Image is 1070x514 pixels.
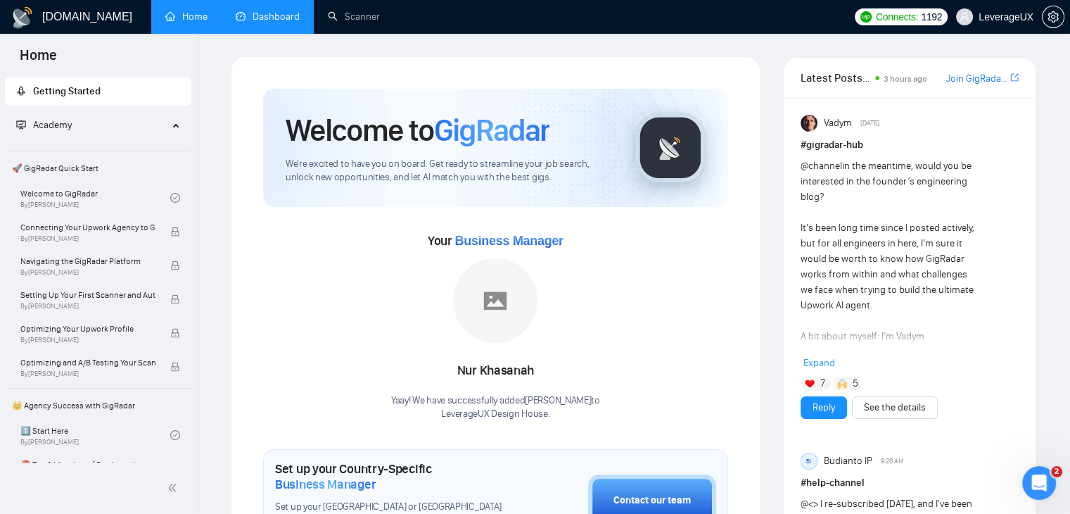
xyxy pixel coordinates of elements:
span: rocket [16,86,26,96]
span: lock [170,294,180,304]
span: 👑 Agency Success with GigRadar [6,391,190,420]
span: We're excited to have you on board. Get ready to streamline your job search, unlock new opportuni... [286,158,613,184]
span: double-left [167,481,181,495]
span: Business Manager [275,477,376,492]
span: check-circle [170,430,180,440]
div: Yaay! We have successfully added [PERSON_NAME] to [391,394,600,421]
span: Connecting Your Upwork Agency to GigRadar [20,220,155,234]
span: Optimizing Your Upwork Profile [20,322,155,336]
img: gigradar-logo.png [635,113,706,183]
span: Optimizing and A/B Testing Your Scanner for Better Results [20,356,155,370]
span: 🚀 GigRadar Quick Start [6,154,190,182]
span: Academy [16,119,72,131]
span: [DATE] [860,117,879,130]
a: 1️⃣ Start HereBy[PERSON_NAME] [20,420,170,451]
p: LeverageUX Design House . [391,408,600,421]
span: Academy [33,119,72,131]
span: Your [428,233,563,249]
span: lock [170,328,180,338]
a: Join GigRadar Slack Community [946,71,1007,87]
span: lock [170,261,180,270]
span: user [960,12,969,22]
span: setting [1043,11,1064,23]
img: 🙌 [837,379,847,389]
button: setting [1042,6,1064,28]
h1: # gigradar-hub [801,137,1019,153]
h1: # help-channel [801,475,1019,491]
span: By [PERSON_NAME] [20,302,155,311]
span: GigRadar [434,111,549,149]
span: Navigating the GigRadar Platform [20,254,155,268]
img: ❤️ [805,379,815,389]
span: Business Manager [454,234,563,248]
span: 5 [852,377,858,391]
span: By [PERSON_NAME] [20,336,155,344]
span: Setting Up Your First Scanner and Auto-Bidder [20,288,155,302]
span: check-circle [170,193,180,203]
span: lock [170,227,180,237]
button: See the details [852,396,938,419]
div: Contact our team [613,493,691,508]
span: @channel [801,160,842,172]
h1: Set up your Country-Specific [275,461,518,492]
img: Vadym [801,115,817,132]
div: Nur Khasanah [391,359,600,383]
span: Expand [803,357,835,369]
span: By [PERSON_NAME] [20,268,155,277]
a: homeHome [165,11,208,23]
span: ⛔ Top 3 Mistakes of Pro Agencies [20,458,155,472]
span: Budianto IP [823,453,872,469]
a: export [1010,71,1019,84]
img: placeholder.png [453,258,537,343]
h1: Welcome to [286,111,549,149]
span: export [1010,72,1019,83]
img: logo [11,6,34,29]
span: 3 hours ago [884,74,927,84]
a: searchScanner [328,11,380,23]
span: lock [170,362,180,372]
span: 1192 [921,9,942,25]
span: Latest Posts from the GigRadar Community [801,69,871,87]
a: See the details [864,400,926,415]
div: BI [801,453,817,469]
span: 9:26 AM [881,455,904,468]
span: 2 [1051,466,1062,477]
img: upwork-logo.png [860,11,872,23]
button: Reply [801,396,847,419]
span: Getting Started [33,85,101,97]
li: Getting Started [5,77,191,106]
span: By [PERSON_NAME] [20,234,155,243]
span: Connects: [876,9,918,25]
span: By [PERSON_NAME] [20,370,155,378]
a: setting [1042,11,1064,23]
span: 7 [820,377,825,391]
iframe: Intercom live chat [1022,466,1056,500]
span: fund-projection-screen [16,120,26,130]
span: Vadym [823,115,851,131]
a: dashboardDashboard [236,11,300,23]
a: Reply [813,400,835,415]
a: Welcome to GigRadarBy[PERSON_NAME] [20,182,170,213]
span: Home [8,45,68,75]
